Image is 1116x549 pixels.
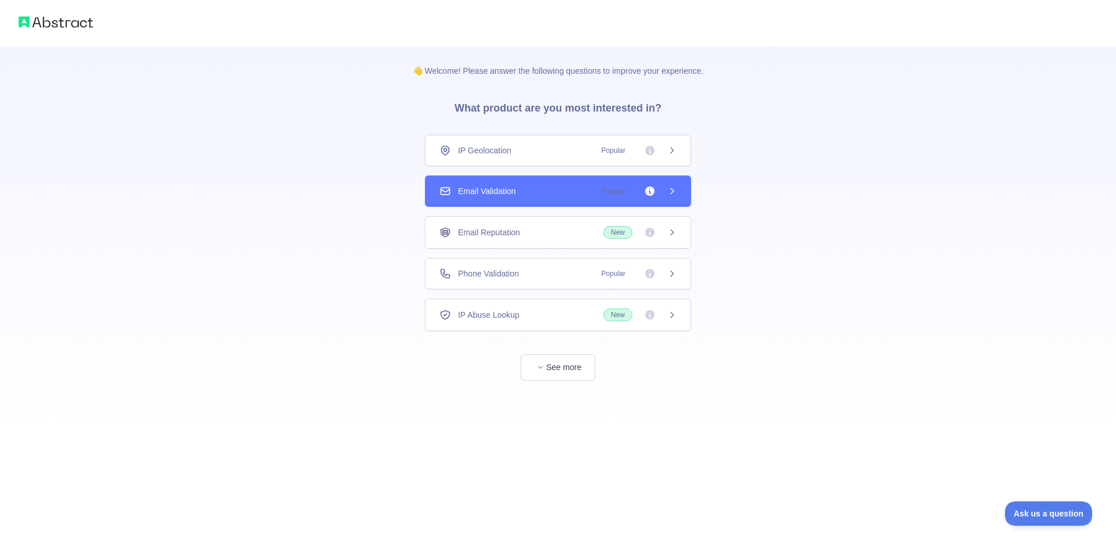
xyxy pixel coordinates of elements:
[595,268,632,279] span: Popular
[603,226,632,239] span: New
[458,145,512,156] span: IP Geolocation
[458,227,520,238] span: Email Reputation
[458,185,516,197] span: Email Validation
[595,145,632,156] span: Popular
[458,268,519,279] span: Phone Validation
[458,309,520,321] span: IP Abuse Lookup
[1005,501,1093,526] iframe: Toggle Customer Support
[603,308,632,321] span: New
[394,46,722,77] p: 👋 Welcome! Please answer the following questions to improve your experience.
[595,185,632,197] span: Popular
[436,77,680,135] h3: What product are you most interested in?
[521,354,595,381] button: See more
[19,14,93,30] img: Abstract logo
